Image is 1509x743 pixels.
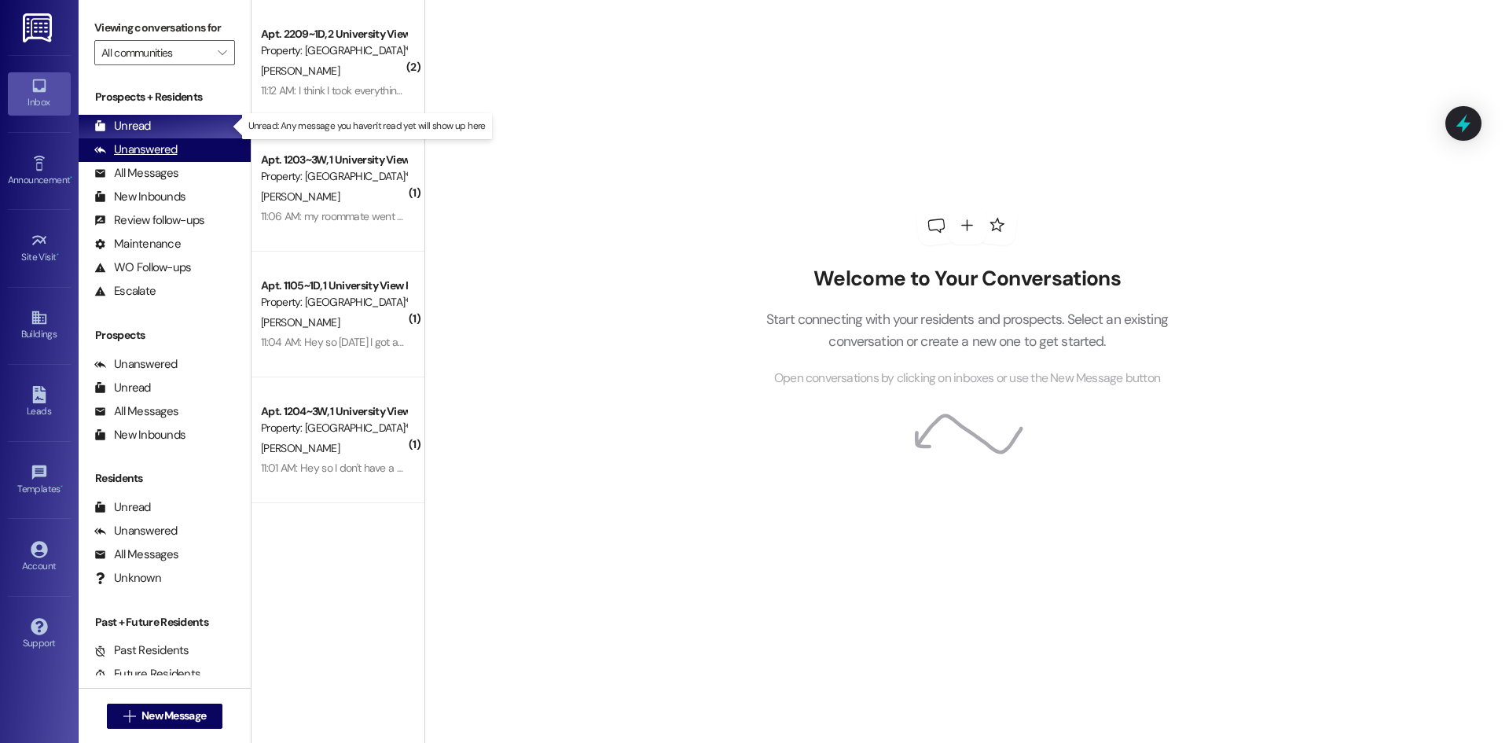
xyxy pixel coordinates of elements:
[261,315,340,329] span: [PERSON_NAME]
[79,327,251,344] div: Prospects
[61,481,63,492] span: •
[94,118,151,134] div: Unread
[774,369,1160,388] span: Open conversations by clicking on inboxes or use the New Message button
[94,380,151,396] div: Unread
[94,546,178,563] div: All Messages
[94,356,178,373] div: Unanswered
[94,283,156,300] div: Escalate
[94,189,185,205] div: New Inbounds
[141,708,206,724] span: New Message
[123,710,135,723] i: 
[261,152,406,168] div: Apt. 1203~3W, 1 University View Rexburg
[94,165,178,182] div: All Messages
[248,120,486,133] p: Unread: Any message you haven't read yet will show up here
[261,420,406,436] div: Property: [GEOGRAPHIC_DATA]*
[79,470,251,487] div: Residents
[94,523,178,539] div: Unanswered
[261,42,406,59] div: Property: [GEOGRAPHIC_DATA]*
[94,499,151,516] div: Unread
[261,461,866,475] div: 11:01 AM: Hey so I don't have a balance on my resident portal for housing.... has it been paid by...
[261,189,340,204] span: [PERSON_NAME]
[8,381,71,424] a: Leads
[261,335,1260,349] div: 11:04 AM: Hey so [DATE] I got an email that I had a package from Amazon at the lockers, but I got...
[94,212,204,229] div: Review follow-ups
[261,441,340,455] span: [PERSON_NAME]
[107,704,223,729] button: New Message
[94,236,181,252] div: Maintenance
[70,172,72,183] span: •
[57,249,59,260] span: •
[261,403,406,420] div: Apt. 1204~3W, 1 University View Rexburg
[218,46,226,59] i: 
[8,72,71,115] a: Inbox
[261,26,406,42] div: Apt. 2209~1D, 2 University View Rexburg
[261,64,340,78] span: [PERSON_NAME]
[94,16,235,40] label: Viewing conversations for
[261,168,406,185] div: Property: [GEOGRAPHIC_DATA]*
[94,570,161,587] div: Unknown
[8,304,71,347] a: Buildings
[94,142,178,158] div: Unanswered
[79,614,251,631] div: Past + Future Residents
[8,459,71,502] a: Templates •
[261,83,587,97] div: 11:12 AM: I think I took everything out of the 3rd floor middle room storage
[261,278,406,294] div: Apt. 1105~1D, 1 University View Rexburg
[8,536,71,579] a: Account
[94,259,191,276] div: WO Follow-ups
[23,13,55,42] img: ResiDesk Logo
[79,89,251,105] div: Prospects + Residents
[8,227,71,270] a: Site Visit •
[101,40,210,65] input: All communities
[261,294,406,311] div: Property: [GEOGRAPHIC_DATA]*
[94,642,189,659] div: Past Residents
[8,613,71,656] a: Support
[94,427,185,443] div: New Inbounds
[94,666,200,682] div: Future Residents
[94,403,178,420] div: All Messages
[261,209,650,223] div: 11:06 AM: my roommate went to pick it up [DATE] and you told her you don't have it???
[742,267,1191,292] h2: Welcome to Your Conversations
[742,308,1191,353] p: Start connecting with your residents and prospects. Select an existing conversation or create a n...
